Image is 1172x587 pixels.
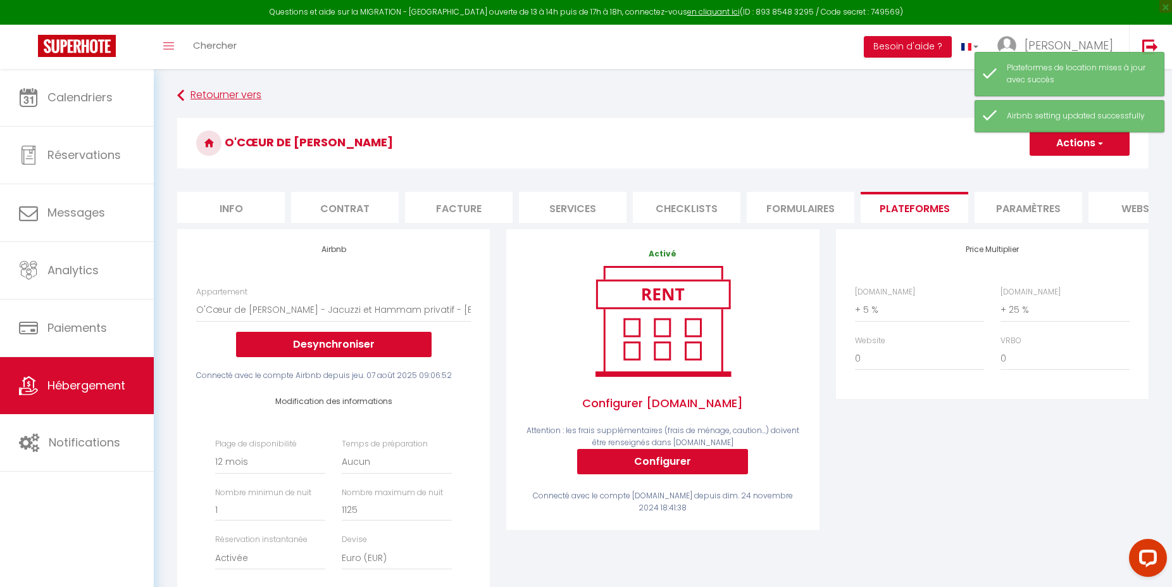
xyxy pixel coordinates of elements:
[47,205,105,220] span: Messages
[525,382,800,425] span: Configurer [DOMAIN_NAME]
[177,118,1149,168] h3: O'Cœur de [PERSON_NAME]
[47,320,107,336] span: Paiements
[215,397,452,406] h4: Modification des informations
[193,39,237,52] span: Chercher
[525,490,800,514] div: Connecté avec le compte [DOMAIN_NAME] depuis dim. 24 novembre 2024 18:41:38
[405,192,513,223] li: Facture
[177,84,1149,107] a: Retourner vers
[997,36,1016,55] img: ...
[236,332,432,357] button: Desynchroniser
[975,192,1082,223] li: Paramètres
[49,434,120,450] span: Notifications
[196,370,471,382] div: Connecté avec le compte Airbnb depuis jeu. 07 août 2025 09:06:52
[291,192,399,223] li: Contrat
[215,534,308,546] label: Réservation instantanée
[1142,39,1158,54] img: logout
[215,487,311,499] label: Nombre minimun de nuit
[342,487,443,499] label: Nombre maximum de nuit
[1001,335,1021,347] label: VRBO
[855,335,885,347] label: Website
[1030,130,1130,156] button: Actions
[864,36,952,58] button: Besoin d'aide ?
[747,192,854,223] li: Formulaires
[1119,534,1172,587] iframe: LiveChat chat widget
[855,286,915,298] label: [DOMAIN_NAME]
[342,534,367,546] label: Devise
[47,89,113,105] span: Calendriers
[177,192,285,223] li: Info
[1025,37,1113,53] span: [PERSON_NAME]
[525,248,800,260] p: Activé
[582,260,744,382] img: rent.png
[577,449,748,474] button: Configurer
[1007,62,1151,86] div: Plateformes de location mises à jour avec succès
[196,245,471,254] h4: Airbnb
[1007,110,1151,122] div: Airbnb setting updated successfully
[196,286,247,298] label: Appartement
[47,377,125,393] span: Hébergement
[47,262,99,278] span: Analytics
[215,438,297,450] label: Plage de disponibilité
[861,192,968,223] li: Plateformes
[988,25,1129,69] a: ... [PERSON_NAME]
[633,192,740,223] li: Checklists
[342,438,428,450] label: Temps de préparation
[519,192,627,223] li: Services
[855,245,1130,254] h4: Price Multiplier
[527,425,799,448] span: Attention : les frais supplémentaires (frais de ménage, caution...) doivent être renseignés dans ...
[38,35,116,57] img: Super Booking
[687,6,740,17] a: en cliquant ici
[184,25,246,69] a: Chercher
[1001,286,1061,298] label: [DOMAIN_NAME]
[47,147,121,163] span: Réservations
